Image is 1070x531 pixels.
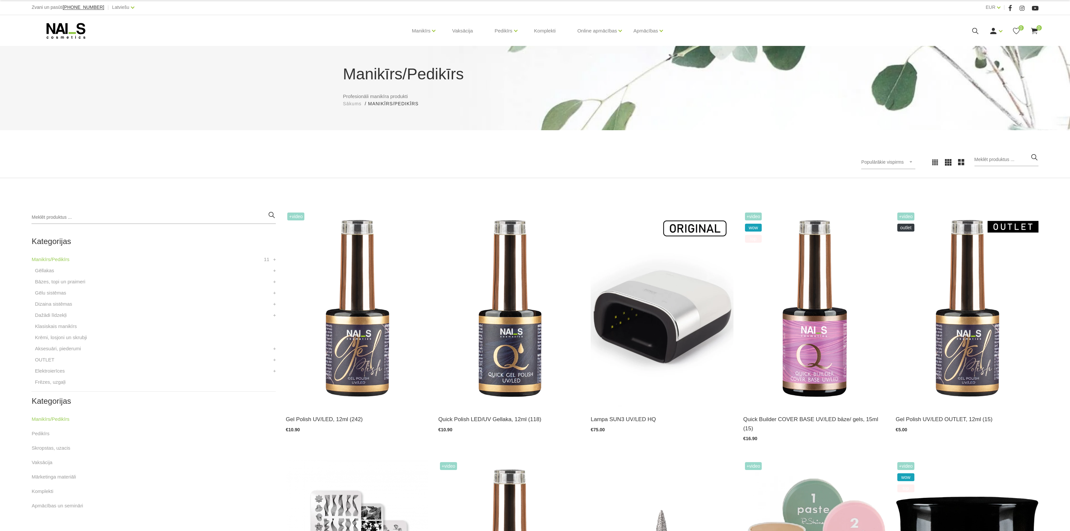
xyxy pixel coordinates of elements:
[273,367,276,375] a: +
[745,462,762,470] span: +Video
[32,502,83,510] a: Apmācības un semināri
[447,15,478,47] a: Vaksācija
[32,444,70,452] a: Skropstas, uzacis
[368,100,425,107] li: Manikīrs/Pedikīrs
[273,345,276,353] a: +
[896,427,907,432] span: €5.00
[35,378,65,386] a: Frēzes, uzgaļi
[897,473,914,481] span: wow
[438,415,581,424] a: Quick Polish LED/UV Gellaka, 12ml (118)
[32,397,276,405] h2: Kategorijas
[286,415,428,424] a: Gel Polish UV/LED, 12ml (242)
[273,267,276,275] a: +
[343,101,362,106] span: Sākums
[1012,27,1020,35] a: 0
[494,18,512,44] a: Pedikīrs
[35,334,87,341] a: Krēmi, losjoni un skrubji
[897,484,914,492] span: top
[32,459,52,466] a: Vaksācija
[438,211,581,407] img: Ātri, ērti un vienkārši!Intensīvi pigmentēta gellaka, kas perfekti klājas arī vienā slānī, tādā v...
[896,415,1038,424] a: Gel Polish UV/LED OUTLET, 12ml (15)
[897,224,914,232] span: OUTLET
[273,255,276,263] a: +
[343,100,362,107] a: Sākums
[63,5,104,10] a: [PHONE_NUMBER]
[273,278,276,286] a: +
[287,213,304,220] span: +Video
[286,211,428,407] img: Ilgnoturīga, intensīvi pigmentēta gellaka. Viegli klājas, lieliski žūst, nesaraujas, neatkāpjas n...
[32,237,276,246] h2: Kategorijas
[35,311,67,319] a: Dažādi līdzekļi
[743,436,757,441] span: €16.90
[440,462,457,470] span: +Video
[273,356,276,364] a: +
[745,224,762,232] span: wow
[273,311,276,319] a: +
[35,300,72,308] a: Dizaina sistēmas
[32,3,104,11] div: Zvani un pasūti
[273,289,276,297] a: +
[112,3,129,11] a: Latviešu
[986,3,995,11] a: EUR
[1018,25,1024,31] span: 0
[273,300,276,308] a: +
[591,415,733,424] a: Lampa SUN3 UV/LED HQ
[35,345,81,353] a: Aksesuāri, piederumi
[1004,3,1005,11] span: |
[577,18,617,44] a: Online apmācības
[743,211,886,407] img: Šī brīža iemīlētākais produkts, kas nepieviļ nevienu meistaru.Perfektas noturības kamuflāžas bāze...
[1037,25,1042,31] span: 0
[633,18,658,44] a: Apmācības
[35,289,66,297] a: Gēlu sistēmas
[743,415,886,433] a: Quick Builder COVER BASE UV/LED bāze/ gels, 15ml (15)
[1030,27,1038,35] a: 0
[32,211,276,224] input: Meklēt produktus ...
[438,427,452,432] span: €10.90
[32,430,49,438] a: Pedikīrs
[35,267,54,275] a: Gēllakas
[745,213,762,220] span: +Video
[35,322,77,330] a: Klasiskais manikīrs
[338,62,732,107] div: Profesionāli manikīra produkti
[896,211,1038,407] img: Ilgnoturīga, intensīvi pigmentēta gēllaka. Viegli klājas, lieliski žūst, nesaraujas, neatkāpjas n...
[32,415,69,423] a: Manikīrs/Pedikīrs
[35,278,85,286] a: Bāzes, topi un praimeri
[264,255,270,263] span: 11
[745,235,762,243] span: top
[897,213,914,220] span: +Video
[35,367,65,375] a: Elektroierīces
[32,473,76,481] a: Mārketinga materiāli
[286,427,300,432] span: €10.90
[32,255,69,263] a: Manikīrs/Pedikīrs
[32,487,53,495] a: Komplekti
[897,462,914,470] span: +Video
[591,211,733,407] img: Modelis: SUNUV 3Jauda: 48WViļņu garums: 365+405nmKalpošanas ilgums: 50000 HRSPogas vadība:10s/30s...
[974,153,1038,166] input: Meklēt produktus ...
[343,62,727,86] h1: Manikīrs/Pedikīrs
[412,18,431,44] a: Manikīrs
[529,15,561,47] a: Komplekti
[861,159,904,165] span: Populārākie vispirms
[591,427,605,432] span: €75.00
[107,3,109,11] span: |
[35,356,54,364] a: OUTLET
